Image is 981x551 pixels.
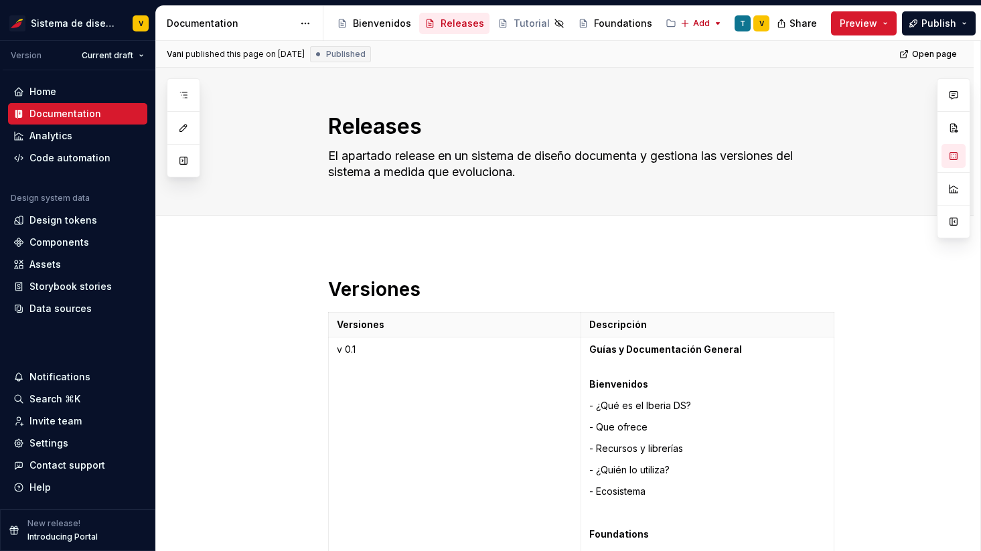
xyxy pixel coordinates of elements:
div: Storybook stories [29,280,112,293]
button: Share [770,11,826,35]
h1: Versiones [328,277,834,301]
div: Help [29,481,51,494]
a: Foundations [573,13,658,34]
a: Home [8,81,147,102]
p: - Recursos y librerías [589,442,826,455]
strong: Foundations [589,528,649,540]
div: Tutorial [514,17,550,30]
div: Components [29,236,89,249]
div: Settings [29,437,68,450]
div: T [740,18,745,29]
button: Preview [831,11,897,35]
textarea: El apartado release en un sistema de diseño documenta y gestiona las versiones del sistema a medi... [325,145,832,183]
div: Data sources [29,302,92,315]
div: Releases [441,17,484,30]
span: Open page [912,49,957,60]
div: Invite team [29,414,82,428]
div: Version [11,50,42,61]
span: Vani [167,49,183,60]
div: Design system data [11,193,90,204]
p: - ¿Quién lo utiliza? [589,463,826,477]
button: Contact support [8,455,147,476]
a: Invite team [8,410,147,432]
div: V [759,18,764,29]
button: Add [676,14,727,33]
div: Notifications [29,370,90,384]
button: Current draft [76,46,150,65]
a: Settings [8,432,147,454]
span: Share [789,17,817,30]
p: Descripción [589,318,826,331]
a: Releases [419,13,489,34]
textarea: Releases [325,110,832,143]
div: Bienvenidos [353,17,411,30]
button: Sistema de diseño IberiaV [3,9,153,37]
button: Help [8,477,147,498]
a: Components [8,232,147,253]
div: Assets [29,258,61,271]
p: v 0.1 [337,343,573,356]
div: Home [29,85,56,98]
a: Tutorial [492,13,570,34]
button: Search ⌘K [8,388,147,410]
div: Analytics [29,129,72,143]
div: Code automation [29,151,110,165]
a: Open page [895,45,963,64]
span: Published [326,49,366,60]
div: V [139,18,143,29]
a: Assets [8,254,147,275]
strong: Guías y Documentación General [589,343,742,355]
div: Documentation [29,107,101,121]
a: Analytics [8,125,147,147]
div: Contact support [29,459,105,472]
a: Storybook stories [8,276,147,297]
a: Diseño [660,13,735,34]
div: Sistema de diseño Iberia [31,17,117,30]
img: 55604660-494d-44a9-beb2-692398e9940a.png [9,15,25,31]
p: - ¿Qué es el Iberia DS? [589,399,826,412]
a: Code automation [8,147,147,169]
button: Notifications [8,366,147,388]
div: Documentation [167,17,293,30]
span: Add [693,18,710,29]
p: Introducing Portal [27,532,98,542]
div: Search ⌘K [29,392,80,406]
strong: Bienvenidos [589,378,648,390]
div: Foundations [594,17,652,30]
p: Versiones [337,318,573,331]
a: Design tokens [8,210,147,231]
a: Bienvenidos [331,13,417,34]
a: Documentation [8,103,147,125]
p: - Que ofrece [589,420,826,434]
p: New release! [27,518,80,529]
a: Data sources [8,298,147,319]
div: Page tree [331,10,674,37]
span: Preview [840,17,877,30]
button: Publish [902,11,976,35]
div: published this page on [DATE] [185,49,305,60]
span: Current draft [82,50,133,61]
div: Design tokens [29,214,97,227]
p: - Ecosistema [589,485,826,498]
span: Publish [921,17,956,30]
